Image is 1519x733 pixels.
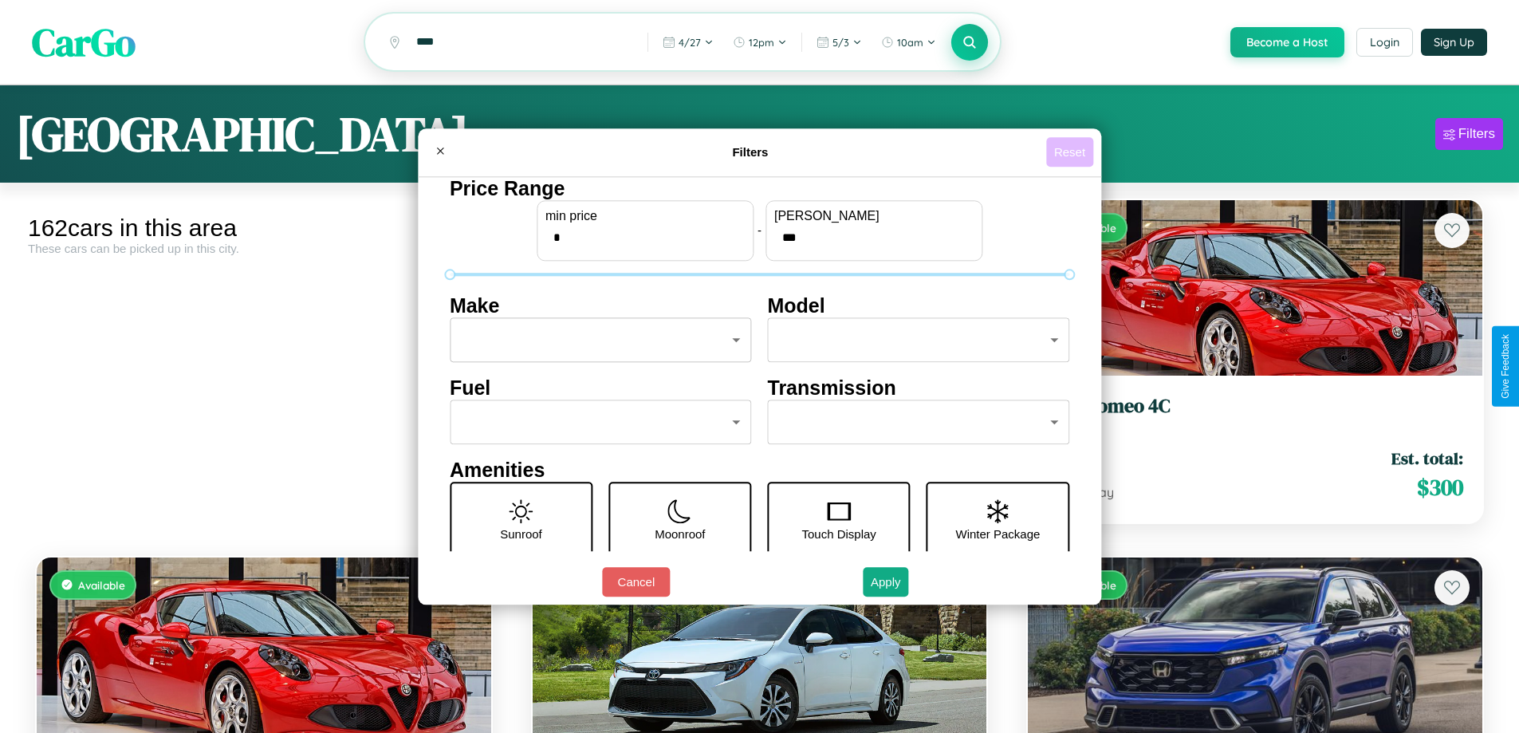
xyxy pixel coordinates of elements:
[455,145,1046,159] h4: Filters
[450,459,1069,482] h4: Amenities
[602,567,670,597] button: Cancel
[28,215,500,242] div: 162 cars in this area
[832,36,849,49] span: 5 / 3
[655,523,705,545] p: Moonroof
[1435,118,1503,150] button: Filters
[16,101,469,167] h1: [GEOGRAPHIC_DATA]
[956,523,1041,545] p: Winter Package
[1046,137,1093,167] button: Reset
[1047,395,1463,418] h3: Alfa Romeo 4C
[749,36,774,49] span: 12pm
[450,376,752,400] h4: Fuel
[873,30,944,55] button: 10am
[1417,471,1463,503] span: $ 300
[1230,27,1344,57] button: Become a Host
[809,30,870,55] button: 5/3
[1458,126,1495,142] div: Filters
[1500,334,1511,399] div: Give Feedback
[655,30,722,55] button: 4/27
[863,567,909,597] button: Apply
[450,294,752,317] h4: Make
[1391,447,1463,470] span: Est. total:
[758,219,761,241] p: -
[679,36,701,49] span: 4 / 27
[28,242,500,255] div: These cars can be picked up in this city.
[1356,28,1413,57] button: Login
[78,578,125,592] span: Available
[500,523,542,545] p: Sunroof
[450,177,1069,200] h4: Price Range
[1047,395,1463,434] a: Alfa Romeo 4C2016
[1421,29,1487,56] button: Sign Up
[725,30,795,55] button: 12pm
[32,16,136,69] span: CarGo
[774,209,974,223] label: [PERSON_NAME]
[897,36,923,49] span: 10am
[801,523,876,545] p: Touch Display
[768,376,1070,400] h4: Transmission
[768,294,1070,317] h4: Model
[545,209,745,223] label: min price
